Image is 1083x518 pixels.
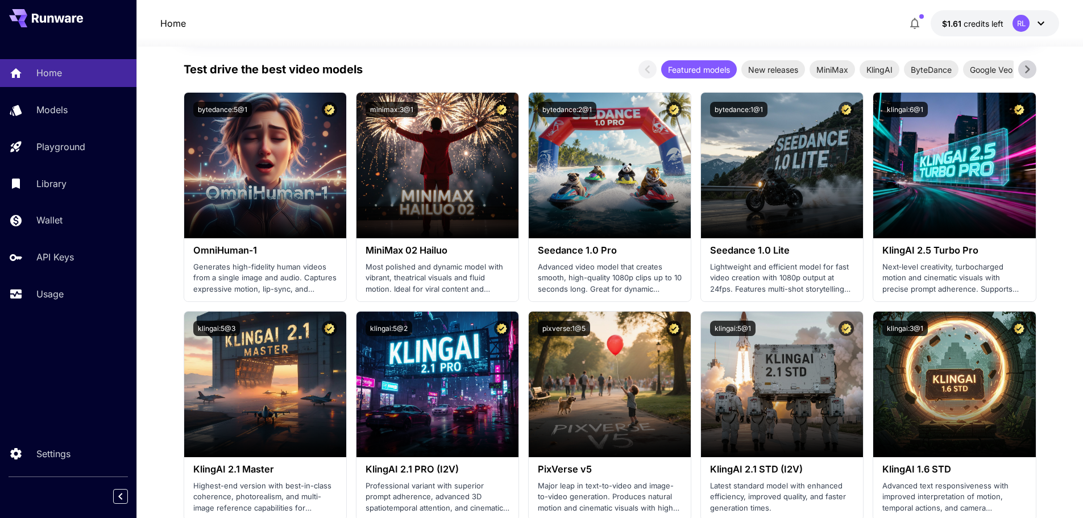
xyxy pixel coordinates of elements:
[160,16,186,30] nav: breadcrumb
[860,60,899,78] div: KlingAI
[942,19,964,28] span: $1.61
[184,61,363,78] p: Test drive the best video models
[193,245,337,256] h3: OmniHuman‑1
[710,245,854,256] h3: Seedance 1.0 Lite
[882,480,1026,514] p: Advanced text responsiveness with improved interpretation of motion, temporal actions, and camera...
[839,321,854,336] button: Certified Model – Vetted for best performance and includes a commercial license.
[710,102,767,117] button: bytedance:1@1
[741,60,805,78] div: New releases
[1011,321,1027,336] button: Certified Model – Vetted for best performance and includes a commercial license.
[882,262,1026,295] p: Next‑level creativity, turbocharged motion and cinematic visuals with precise prompt adherence. S...
[810,60,855,78] div: MiniMax
[36,213,63,227] p: Wallet
[904,60,958,78] div: ByteDance
[366,262,509,295] p: Most polished and dynamic model with vibrant, theatrical visuals and fluid motion. Ideal for vira...
[538,245,682,256] h3: Seedance 1.0 Pro
[36,66,62,80] p: Home
[710,321,756,336] button: klingai:5@1
[36,177,67,190] p: Library
[942,18,1003,30] div: $1.61001
[741,64,805,76] span: New releases
[701,312,863,457] img: alt
[931,10,1059,36] button: $1.61001RL
[538,321,590,336] button: pixverse:1@5
[963,60,1019,78] div: Google Veo
[193,262,337,295] p: Generates high-fidelity human videos from a single image and audio. Captures expressive motion, l...
[1011,102,1027,117] button: Certified Model – Vetted for best performance and includes a commercial license.
[873,312,1035,457] img: alt
[494,102,509,117] button: Certified Model – Vetted for best performance and includes a commercial license.
[710,464,854,475] h3: KlingAI 2.1 STD (I2V)
[36,250,74,264] p: API Keys
[882,464,1026,475] h3: KlingAI 1.6 STD
[113,489,128,504] button: Collapse sidebar
[666,321,682,336] button: Certified Model – Vetted for best performance and includes a commercial license.
[36,103,68,117] p: Models
[184,93,346,238] img: alt
[494,321,509,336] button: Certified Model – Vetted for best performance and includes a commercial license.
[701,93,863,238] img: alt
[122,486,136,507] div: Collapse sidebar
[160,16,186,30] a: Home
[710,262,854,295] p: Lightweight and efficient model for fast video creation with 1080p output at 24fps. Features mult...
[661,64,737,76] span: Featured models
[661,60,737,78] div: Featured models
[904,64,958,76] span: ByteDance
[882,102,928,117] button: klingai:6@1
[193,480,337,514] p: Highest-end version with best-in-class coherence, photorealism, and multi-image reference capabil...
[710,480,854,514] p: Latest standard model with enhanced efficiency, improved quality, and faster generation times.
[839,102,854,117] button: Certified Model – Vetted for best performance and includes a commercial license.
[322,102,337,117] button: Certified Model – Vetted for best performance and includes a commercial license.
[964,19,1003,28] span: credits left
[366,464,509,475] h3: KlingAI 2.1 PRO (I2V)
[873,93,1035,238] img: alt
[810,64,855,76] span: MiniMax
[538,262,682,295] p: Advanced video model that creates smooth, high-quality 1080p clips up to 10 seconds long. Great f...
[193,321,240,336] button: klingai:5@3
[366,245,509,256] h3: MiniMax 02 Hailuo
[529,312,691,457] img: alt
[538,464,682,475] h3: PixVerse v5
[538,102,596,117] button: bytedance:2@1
[882,245,1026,256] h3: KlingAI 2.5 Turbo Pro
[366,102,418,117] button: minimax:3@1
[538,480,682,514] p: Major leap in text-to-video and image-to-video generation. Produces natural motion and cinematic ...
[529,93,691,238] img: alt
[963,64,1019,76] span: Google Veo
[882,321,928,336] button: klingai:3@1
[322,321,337,336] button: Certified Model – Vetted for best performance and includes a commercial license.
[860,64,899,76] span: KlingAI
[36,140,85,154] p: Playground
[36,287,64,301] p: Usage
[36,447,70,461] p: Settings
[193,464,337,475] h3: KlingAI 2.1 Master
[1013,15,1030,32] div: RL
[366,321,412,336] button: klingai:5@2
[356,312,518,457] img: alt
[184,312,346,457] img: alt
[666,102,682,117] button: Certified Model – Vetted for best performance and includes a commercial license.
[366,480,509,514] p: Professional variant with superior prompt adherence, advanced 3D spatiotemporal attention, and ci...
[193,102,252,117] button: bytedance:5@1
[356,93,518,238] img: alt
